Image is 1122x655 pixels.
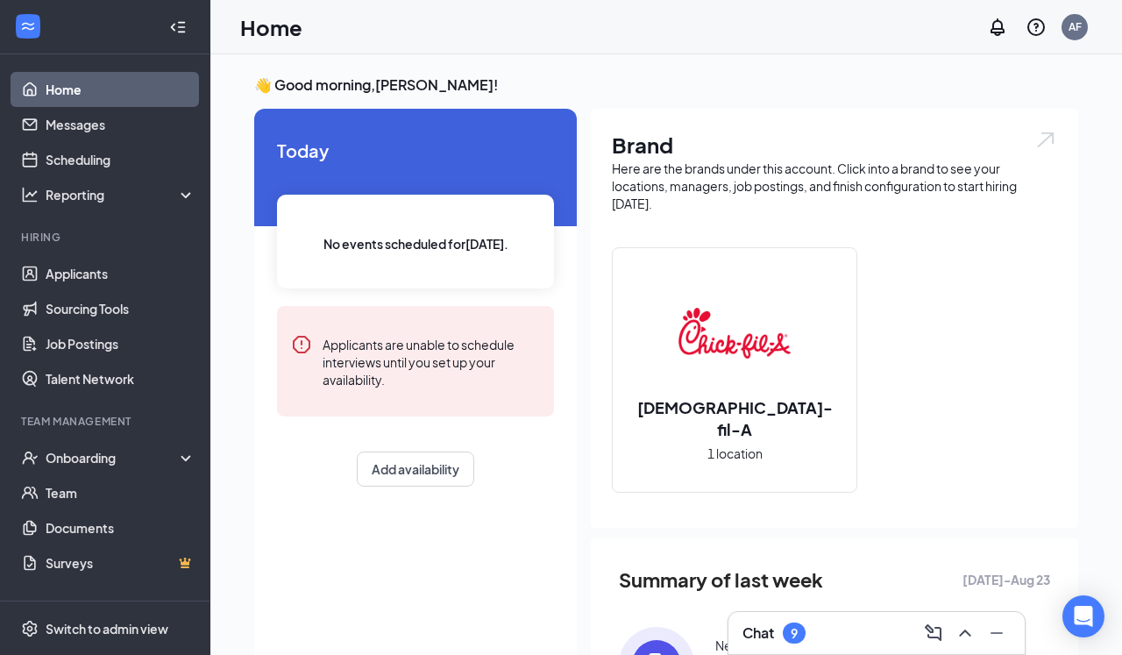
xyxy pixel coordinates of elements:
div: Reporting [46,186,196,203]
div: New applications [715,637,813,654]
div: Team Management [21,414,192,429]
svg: WorkstreamLogo [19,18,37,35]
a: Messages [46,107,195,142]
div: Switch to admin view [46,620,168,637]
img: open.6027fd2a22e1237b5b06.svg [1034,130,1057,150]
div: Onboarding [46,449,181,466]
span: Summary of last week [619,565,823,595]
h1: Brand [612,130,1057,160]
img: Chick-fil-A [678,277,791,389]
span: 1 location [707,444,763,463]
div: AF [1069,19,1082,34]
h3: Chat [742,623,774,643]
svg: Error [291,334,312,355]
svg: Notifications [987,17,1008,38]
a: SurveysCrown [46,545,195,580]
svg: Collapse [169,18,187,36]
button: ComposeMessage [920,619,948,647]
span: [DATE] - Aug 23 [962,570,1050,589]
span: Today [277,137,554,164]
h3: 👋 Good morning, [PERSON_NAME] ! [254,75,1078,95]
h1: Home [240,12,302,42]
a: Sourcing Tools [46,291,195,326]
h2: [DEMOGRAPHIC_DATA]-fil-A [613,396,856,440]
a: Talent Network [46,361,195,396]
a: Applicants [46,256,195,291]
div: Hiring [21,230,192,245]
a: Scheduling [46,142,195,177]
button: ChevronUp [951,619,979,647]
div: Here are the brands under this account. Click into a brand to see your locations, managers, job p... [612,160,1057,212]
a: Home [46,72,195,107]
svg: QuestionInfo [1026,17,1047,38]
span: No events scheduled for [DATE] . [323,234,508,253]
svg: ChevronUp [955,623,976,644]
div: 9 [791,626,798,641]
svg: Minimize [986,623,1007,644]
svg: UserCheck [21,449,39,466]
button: Add availability [357,452,474,487]
svg: ComposeMessage [923,623,944,644]
a: Documents [46,510,195,545]
a: Job Postings [46,326,195,361]
div: Open Intercom Messenger [1062,595,1104,637]
button: Minimize [983,619,1011,647]
a: Team [46,475,195,510]
svg: Settings [21,620,39,637]
div: Applicants are unable to schedule interviews until you set up your availability. [323,334,540,388]
svg: Analysis [21,186,39,203]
